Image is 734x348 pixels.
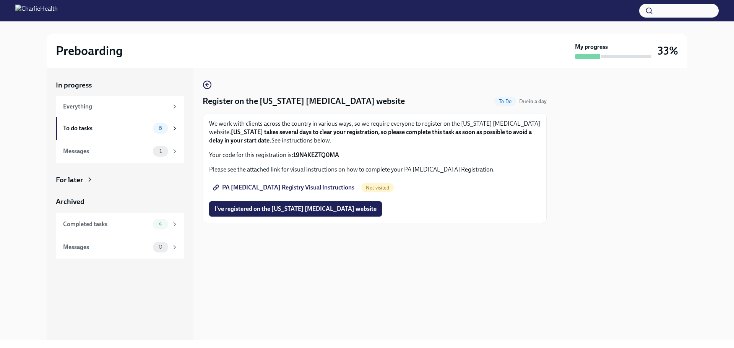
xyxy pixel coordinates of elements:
a: Messages1 [56,140,184,163]
strong: [US_STATE] takes several days to clear your registration, so please complete this task as soon as... [209,128,532,144]
span: Not visited [361,185,394,191]
div: Messages [63,147,150,155]
a: Archived [56,197,184,207]
span: I've registered on the [US_STATE] [MEDICAL_DATA] website [214,205,377,213]
a: Messages0 [56,236,184,259]
a: For later [56,175,184,185]
p: We work with clients across the country in various ways, so we require everyone to register on th... [209,120,540,145]
h4: Register on the [US_STATE] [MEDICAL_DATA] website [203,95,405,107]
a: Completed tasks4 [56,213,184,236]
span: 4 [154,221,167,227]
a: PA [MEDICAL_DATA] Registry Visual Instructions [209,180,360,195]
div: To do tasks [63,124,150,133]
a: In progress [56,80,184,90]
h2: Preboarding [56,43,123,58]
button: I've registered on the [US_STATE] [MEDICAL_DATA] website [209,201,382,217]
div: Messages [63,243,150,251]
span: Due [519,98,547,105]
span: PA [MEDICAL_DATA] Registry Visual Instructions [214,184,354,191]
div: For later [56,175,83,185]
span: 6 [154,125,167,131]
h3: 33% [658,44,678,58]
div: Everything [63,102,168,111]
span: September 1st, 2025 08:00 [519,98,547,105]
span: 0 [154,244,167,250]
img: CharlieHealth [15,5,58,17]
strong: 19N4KEZTQ0MA [293,151,339,159]
span: To Do [494,99,516,104]
div: Completed tasks [63,220,150,228]
strong: My progress [575,43,608,51]
a: Everything [56,96,184,117]
p: Your code for this registration is: [209,151,540,159]
strong: in a day [529,98,547,105]
a: To do tasks6 [56,117,184,140]
span: 1 [155,148,166,154]
p: Please see the attached link for visual instructions on how to complete your PA [MEDICAL_DATA] Re... [209,165,540,174]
